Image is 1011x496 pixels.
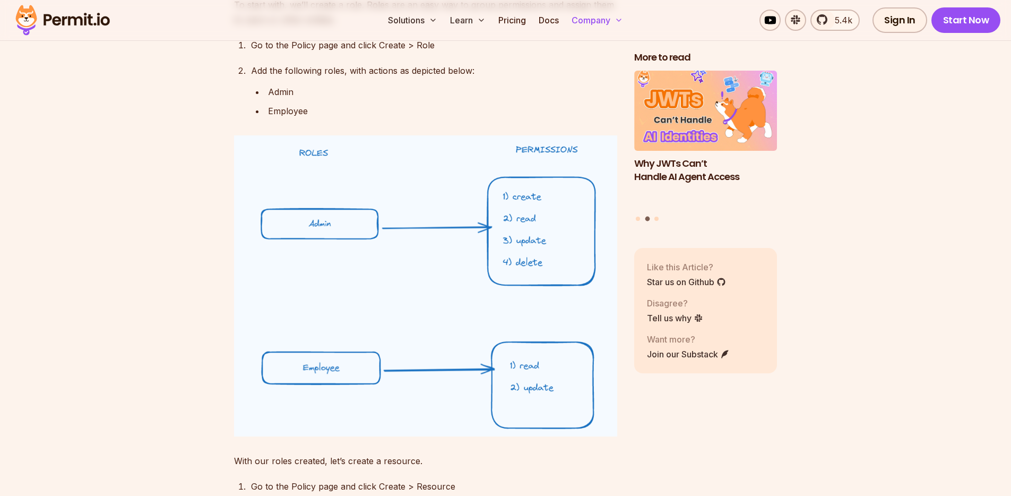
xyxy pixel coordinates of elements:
div: Employee [268,104,617,118]
span: 5.4k [828,14,852,27]
a: Tell us why [647,312,703,324]
a: Sign In [872,7,927,33]
h2: More to read [634,51,777,64]
p: Want more? [647,333,730,346]
a: Why JWTs Can’t Handle AI Agent AccessWhy JWTs Can’t Handle AI Agent Access [634,71,777,210]
img: image (72).png [234,135,617,436]
a: Join our Substack [647,348,730,361]
li: 2 of 3 [634,71,777,210]
img: Why JWTs Can’t Handle AI Agent Access [634,71,777,151]
div: Go to the Policy page and click Create > Role [251,38,617,53]
button: Company [567,10,627,31]
a: Start Now [931,7,1001,33]
p: With our roles created, let’s create a resource. [234,454,617,468]
button: Solutions [384,10,442,31]
p: Disagree? [647,297,703,310]
div: Go to the Policy page and click Create > Resource [251,479,617,494]
a: Star us on Github [647,276,726,288]
div: Posts [634,71,777,223]
div: Admin [268,84,617,99]
a: Pricing [494,10,530,31]
div: Add the following roles, with actions as depicted below: [251,63,617,78]
button: Go to slide 2 [645,217,650,221]
a: Docs [534,10,563,31]
button: Go to slide 3 [654,217,659,221]
img: Permit logo [11,2,115,38]
h3: Why JWTs Can’t Handle AI Agent Access [634,157,777,184]
a: 5.4k [810,10,860,31]
button: Learn [446,10,490,31]
p: Like this Article? [647,261,726,273]
button: Go to slide 1 [636,217,640,221]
